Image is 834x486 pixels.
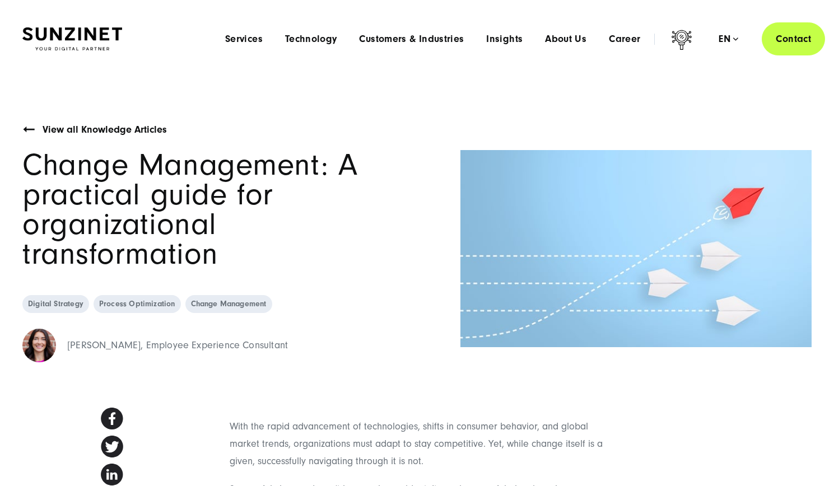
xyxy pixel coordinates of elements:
[609,34,640,45] a: Career
[460,150,812,348] img: A red paper airplane leading a group of white paper airplanes, with dashed lines showing their fl...
[101,464,123,485] img: Share on linkedin
[22,27,122,51] img: SUNZINET Full Service Digital Agentur
[22,295,89,313] a: Digital Strategy
[285,34,337,45] a: Technology
[486,34,523,45] a: Insights
[22,147,357,272] span: Change Management: A practical guide for organizational transformation
[94,295,181,313] a: Process Optimization
[43,124,167,135] span: View all Knowledge Articles
[719,34,738,45] div: en
[225,34,263,45] a: Services
[101,436,123,457] img: Share on twitter
[545,34,586,45] a: About Us
[230,420,603,466] span: With the rapid advancement of technologies, shifts in consumer behavior, and global market trends...
[762,22,825,55] a: Contact
[67,337,288,354] div: [PERSON_NAME], Employee Experience Consultant
[359,34,464,45] a: Customers & Industries
[101,408,123,429] img: Share on facebook
[185,295,272,313] a: Change Management
[43,121,167,139] a: View all Knowledge Articles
